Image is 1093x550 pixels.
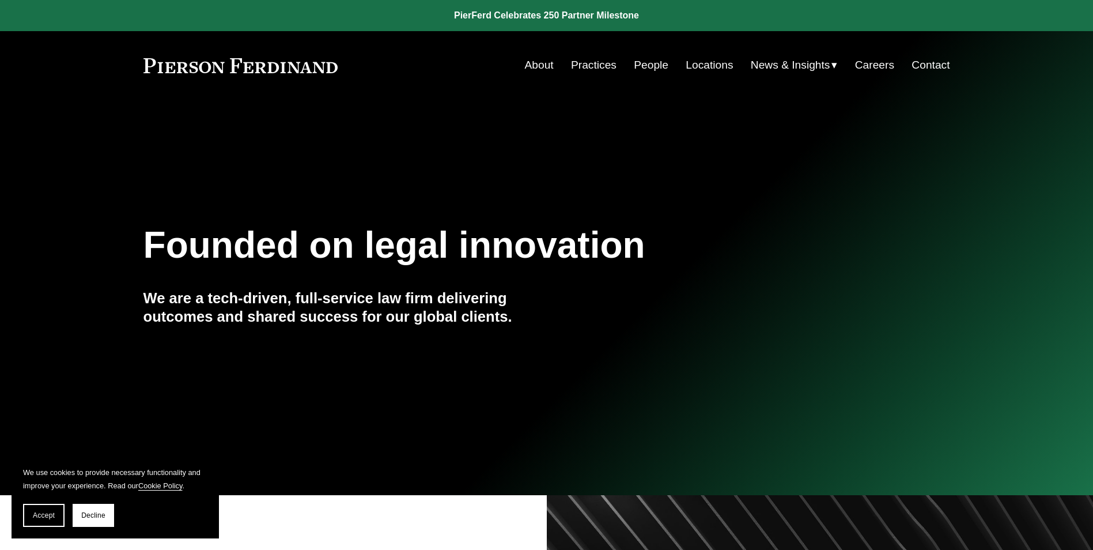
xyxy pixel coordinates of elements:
[855,54,894,76] a: Careers
[912,54,950,76] a: Contact
[23,504,65,527] button: Accept
[23,466,207,492] p: We use cookies to provide necessary functionality and improve your experience. Read our .
[143,224,816,266] h1: Founded on legal innovation
[686,54,733,76] a: Locations
[143,289,547,326] h4: We are a tech-driven, full-service law firm delivering outcomes and shared success for our global...
[571,54,617,76] a: Practices
[12,454,219,538] section: Cookie banner
[751,54,838,76] a: folder dropdown
[525,54,554,76] a: About
[33,511,55,519] span: Accept
[634,54,668,76] a: People
[751,55,830,76] span: News & Insights
[81,511,105,519] span: Decline
[138,481,183,490] a: Cookie Policy
[73,504,114,527] button: Decline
